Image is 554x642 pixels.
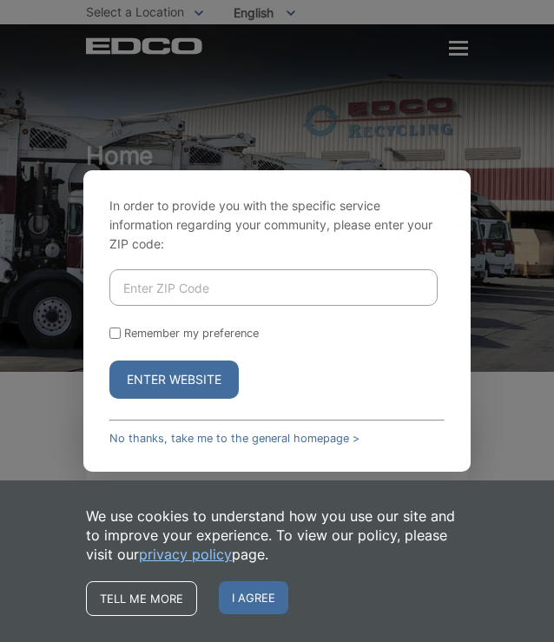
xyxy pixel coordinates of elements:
[219,581,288,614] span: I agree
[109,432,359,445] a: No thanks, take me to the general homepage >
[109,269,439,306] input: Enter ZIP Code
[109,196,445,254] p: In order to provide you with the specific service information regarding your community, please en...
[139,545,232,564] a: privacy policy
[124,327,259,340] label: Remember my preference
[109,361,239,399] button: Enter Website
[86,506,468,564] p: We use cookies to understand how you use our site and to improve your experience. To view our pol...
[86,581,197,616] a: Tell me more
